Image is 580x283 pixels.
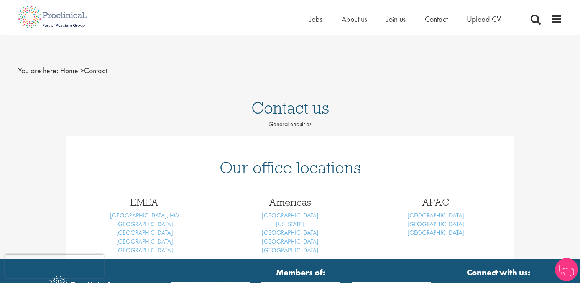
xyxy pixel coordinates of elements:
h3: Americas [223,197,357,207]
a: [GEOGRAPHIC_DATA] [116,220,173,228]
a: [GEOGRAPHIC_DATA] [407,211,464,219]
a: [GEOGRAPHIC_DATA] [116,237,173,245]
a: [US_STATE] [276,220,304,228]
img: Chatbot [555,258,578,281]
a: [GEOGRAPHIC_DATA], HQ [110,211,179,219]
span: > [80,66,84,76]
iframe: reCAPTCHA [5,255,104,278]
strong: Connect with us: [467,267,532,278]
a: [GEOGRAPHIC_DATA] [262,211,319,219]
h1: Our office locations [77,159,503,176]
a: [GEOGRAPHIC_DATA] [116,246,173,254]
a: [GEOGRAPHIC_DATA] [262,246,319,254]
span: Contact [60,66,107,76]
a: Contact [425,14,448,24]
a: Upload CV [467,14,501,24]
a: breadcrumb link to Home [60,66,78,76]
a: [GEOGRAPHIC_DATA] [116,229,173,237]
a: [GEOGRAPHIC_DATA] [262,237,319,245]
a: [GEOGRAPHIC_DATA] [407,229,464,237]
a: [GEOGRAPHIC_DATA] [407,220,464,228]
a: About us [342,14,367,24]
strong: Members of: [171,267,431,278]
span: You are here: [18,66,58,76]
a: [GEOGRAPHIC_DATA] [262,229,319,237]
h3: EMEA [77,197,212,207]
h3: APAC [369,197,503,207]
a: Join us [386,14,406,24]
a: Jobs [309,14,322,24]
